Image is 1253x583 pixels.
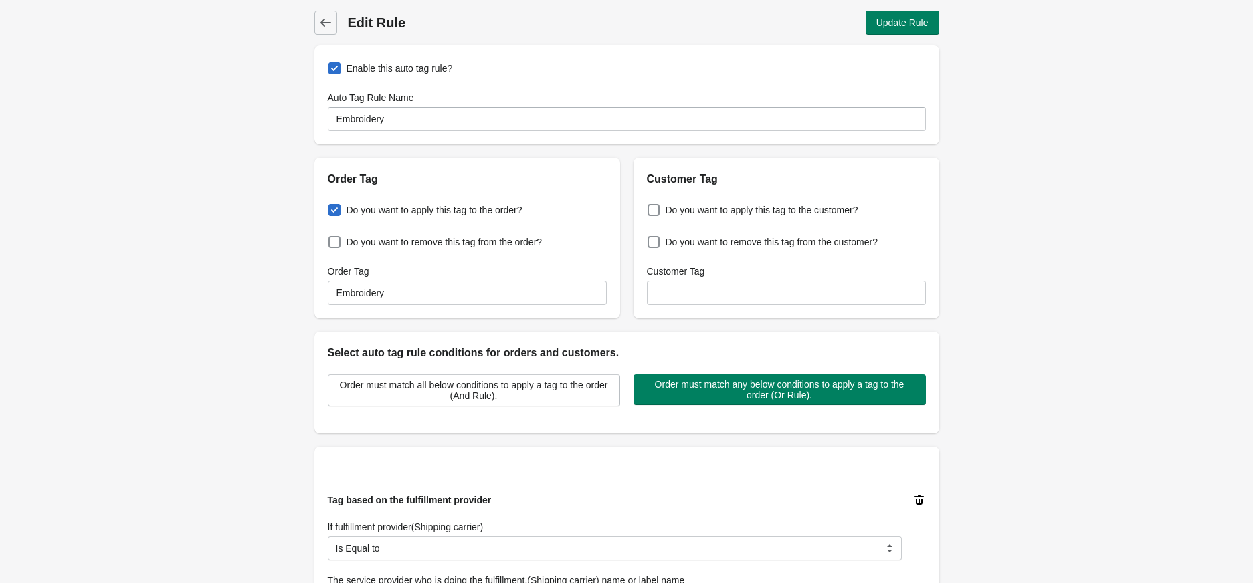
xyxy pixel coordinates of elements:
[328,374,620,406] button: Order must match all below conditions to apply a tag to the order (And Rule).
[866,11,939,35] button: Update Rule
[339,380,609,401] span: Order must match all below conditions to apply a tag to the order (And Rule).
[647,265,705,278] label: Customer Tag
[347,203,522,217] span: Do you want to apply this tag to the order?
[876,17,929,28] span: Update Rule
[328,345,926,361] h2: Select auto tag rule conditions for orders and customers.
[666,235,878,249] span: Do you want to remove this tag from the customer?
[347,62,453,75] span: Enable this auto tag rule?
[347,235,543,249] span: Do you want to remove this tag from the order?
[328,171,607,187] h2: Order Tag
[328,265,369,278] label: Order Tag
[328,495,492,505] span: Tag based on the fulfillment provider
[644,379,915,400] span: Order must match any below conditions to apply a tag to the order (Or Rule).
[666,203,858,217] span: Do you want to apply this tag to the customer?
[348,13,625,32] h1: Edit Rule
[328,520,484,534] label: If fulfillment provider(Shipping carrier)
[647,171,926,187] h2: Customer Tag
[634,374,926,405] button: Order must match any below conditions to apply a tag to the order (Or Rule).
[328,91,414,104] label: Auto Tag Rule Name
